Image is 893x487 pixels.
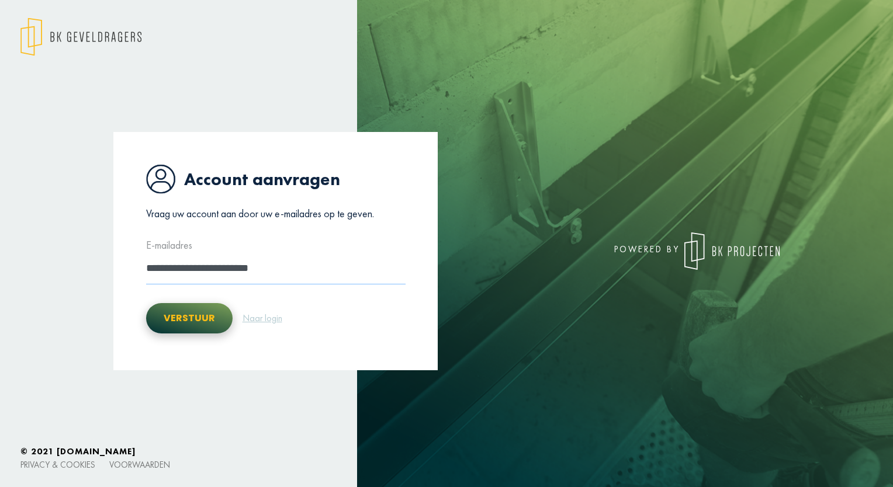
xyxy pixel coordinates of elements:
a: Voorwaarden [109,459,170,470]
h6: © 2021 [DOMAIN_NAME] [20,446,873,457]
label: E-mailadres [146,236,192,255]
img: logo [20,18,141,56]
img: logo [684,232,780,270]
button: Verstuur [146,303,233,333]
div: powered by [455,232,780,270]
h1: Account aanvragen [146,164,406,194]
p: Vraag uw account aan door uw e-mailadres op te geven. [146,204,406,223]
a: Naar login [242,311,283,326]
img: icon [146,164,175,194]
a: Privacy & cookies [20,459,95,470]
